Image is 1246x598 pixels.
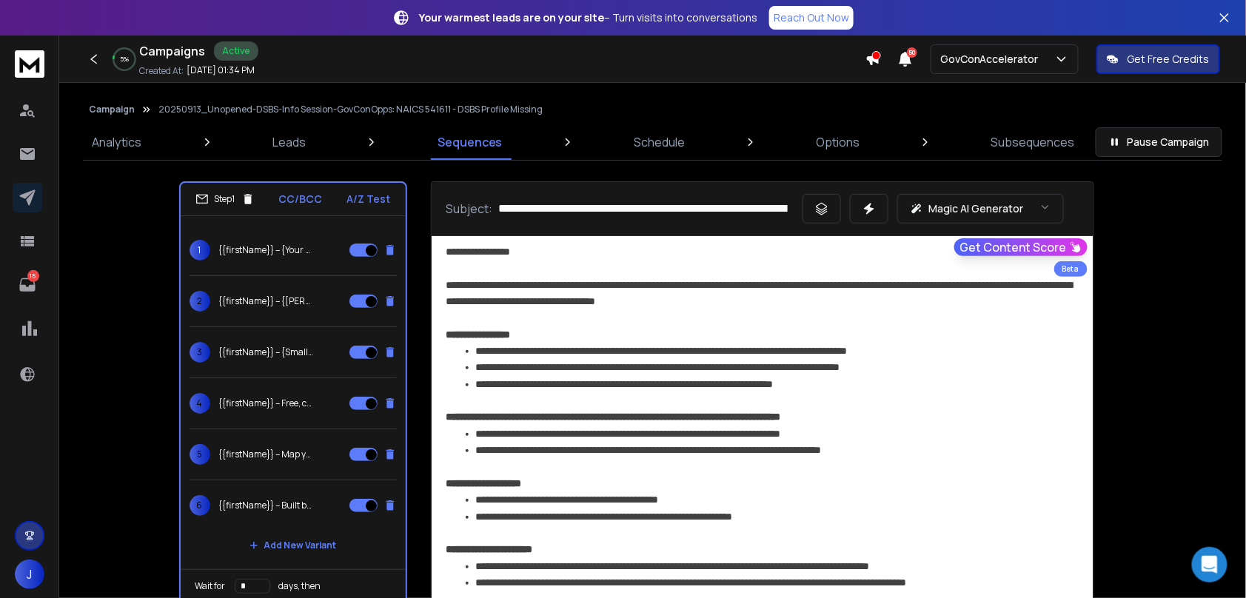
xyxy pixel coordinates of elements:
a: 15 [13,270,42,300]
p: 15 [27,270,39,282]
p: days, then [279,580,321,592]
span: 2 [190,291,210,312]
p: Sequences [438,133,503,151]
p: Reach Out Now [774,10,849,25]
div: Active [214,41,258,61]
p: – Turn visits into conversations [419,10,757,25]
a: Options [808,124,869,160]
a: Reach Out Now [769,6,854,30]
p: CC/BCC [279,192,323,206]
p: Leads [272,133,306,151]
p: 5 % [120,55,129,64]
button: Get Content Score [954,238,1088,256]
p: Wait for [195,580,226,592]
p: {{firstName}} – Map your fastest federal wins (Micro-Purchase, SAP, Set-Asides) — {free plan|comp... [219,448,314,460]
div: Open Intercom Messenger [1192,547,1227,582]
a: Analytics [83,124,150,160]
a: Schedule [625,124,694,160]
span: 1 [190,240,210,261]
p: Created At: [139,65,184,77]
p: {{firstName}} – {Small-dollar|Quick-turn|Low-value} buys go first - {empty DSBS|a blank DSBS} {co... [219,346,314,358]
p: {{firstName}} – Built by a {Senior Analyst|Senior Federal Data Analyst} and retired DHS HCA—your ... [219,500,314,511]
button: J [15,560,44,589]
button: Campaign [89,104,135,115]
p: 20250913_Unopened-DSBS-Info Session-GovConOpps: NAICS 541611 - DSBS Profile Missing [158,104,543,115]
span: 50 [907,47,917,58]
button: Pause Campaign [1096,127,1222,157]
div: Beta [1054,261,1088,277]
p: Options [817,133,860,151]
p: {{firstName}} – Free, custom {1-hour|60-minute} federal contracting plan for {{Company}} [219,397,314,409]
p: [DATE] 01:34 PM [187,64,255,76]
button: Add New Variant [238,531,349,560]
span: 5 [190,444,210,465]
a: Sequences [429,124,512,160]
span: 3 [190,342,210,363]
p: Schedule [634,133,685,151]
button: Magic AI Generator [897,194,1064,224]
p: Get Free Credits [1128,52,1210,67]
a: Subsequences [982,124,1084,160]
button: Get Free Credits [1096,44,1220,74]
strong: Your warmest leads are on your site [419,10,604,24]
p: A/Z Test [347,192,391,206]
p: {{firstName}} – {[PERSON_NAME] registered, but invisible in DSBS searches?|[PERSON_NAME] register... [219,295,314,307]
span: 6 [190,495,210,516]
p: Analytics [92,133,141,151]
p: GovConAccelerator [940,52,1045,67]
a: Leads [264,124,315,160]
p: {{firstName}} – {Your DSBS profile isn’t findable|Your DSBS profile isn’t showing up|Your DSBS pr... [219,244,314,256]
h1: Campaigns [139,42,205,60]
p: Magic AI Generator [929,201,1024,216]
p: Subsequences [991,133,1075,151]
img: logo [15,50,44,78]
div: Step 1 [195,192,255,206]
p: Subject: [446,200,493,218]
span: 4 [190,393,210,414]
